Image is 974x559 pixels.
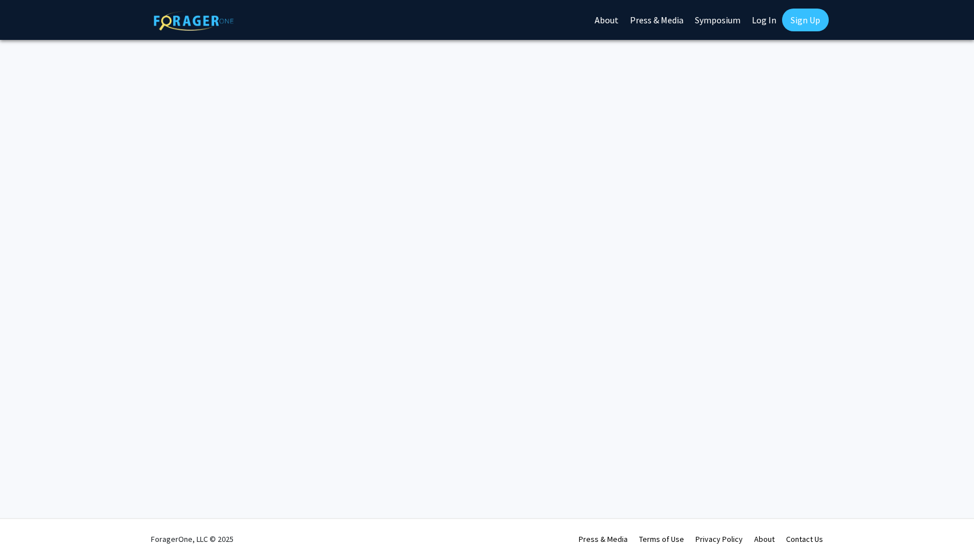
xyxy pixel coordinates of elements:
[639,534,684,544] a: Terms of Use
[786,534,823,544] a: Contact Us
[154,11,234,31] img: ForagerOne Logo
[782,9,829,31] a: Sign Up
[695,534,743,544] a: Privacy Policy
[151,519,234,559] div: ForagerOne, LLC © 2025
[579,534,628,544] a: Press & Media
[754,534,775,544] a: About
